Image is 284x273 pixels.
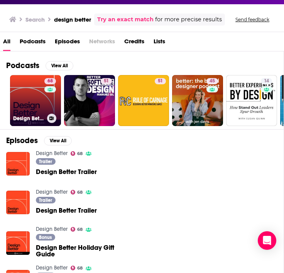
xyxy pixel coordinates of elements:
[233,16,272,23] button: Send feedback
[154,35,165,51] a: Lists
[226,75,277,126] a: 14
[6,191,30,214] img: Design Better Trailer
[71,190,83,195] a: 68
[36,207,97,214] a: Design Better Trailer
[36,244,124,258] a: Design Better Holiday Gift Guide
[77,266,83,270] span: 68
[44,78,56,84] a: 68
[44,136,72,145] button: View All
[77,152,83,155] span: 68
[6,152,30,176] img: Design Better Trailer
[36,169,97,175] a: Design Better Trailer
[36,264,68,271] a: Design Better
[13,115,44,122] h3: Design Better
[77,228,83,231] span: 68
[264,77,269,85] span: 14
[6,136,38,145] h2: Episodes
[155,78,166,84] a: 51
[71,151,83,156] a: 68
[89,35,115,51] span: Networks
[36,226,68,232] a: Design Better
[97,15,154,24] a: Try an exact match
[118,75,169,126] a: 51
[6,231,30,255] img: Design Better Holiday Gift Guide
[6,61,73,70] a: PodcastsView All
[25,16,45,23] h3: Search
[39,235,52,240] span: Bonus
[6,136,72,145] a: EpisodesView All
[71,266,83,270] a: 68
[39,198,52,203] span: Trailer
[77,191,83,194] span: 68
[6,61,39,70] h2: Podcasts
[36,189,68,195] a: Design Better
[47,77,53,85] span: 68
[55,35,80,51] a: Episodes
[36,150,68,157] a: Design Better
[101,78,112,84] a: 51
[124,35,144,51] a: Credits
[104,77,109,85] span: 51
[39,159,52,164] span: Trailer
[64,75,115,126] a: 51
[10,75,61,126] a: 68Design Better
[158,77,163,85] span: 51
[210,77,215,85] span: 45
[206,78,218,84] a: 45
[155,15,222,24] span: for more precise results
[258,231,276,250] div: Open Intercom Messenger
[20,35,46,51] a: Podcasts
[71,227,83,232] a: 68
[172,75,223,126] a: 45
[46,61,73,70] button: View All
[54,16,91,23] h3: design better
[261,78,272,84] a: 14
[3,35,10,51] a: All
